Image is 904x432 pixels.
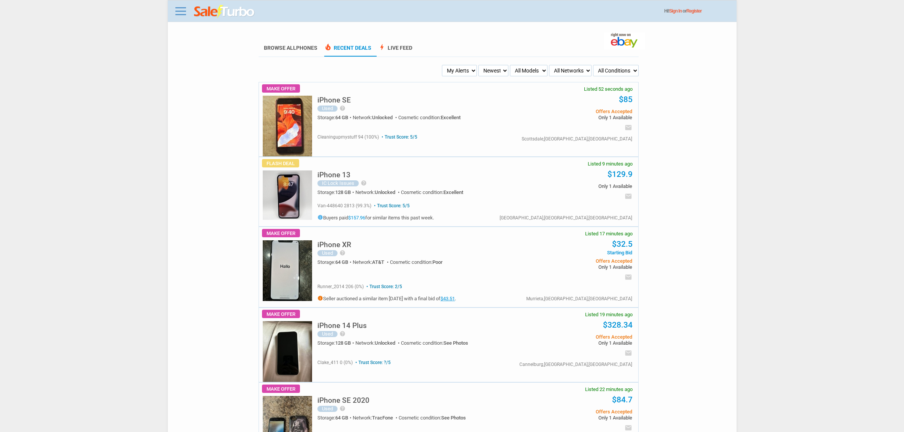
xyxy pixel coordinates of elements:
span: Offers Accepted [517,334,632,339]
span: Make Offer [262,229,300,237]
span: Make Offer [262,385,300,393]
a: local_fire_departmentRecent Deals [324,45,371,57]
span: Excellent [441,115,461,120]
i: info [317,214,323,220]
div: Cosmetic condition: [401,190,463,195]
i: help [361,180,367,186]
i: email [625,349,632,357]
img: s-l225.jpg [263,240,312,301]
div: Used [317,331,338,337]
a: Register [686,8,702,14]
span: Starting Bid [517,250,632,255]
span: clake_411 0 (0%) [317,360,353,365]
span: Unlocked [375,189,395,195]
div: Network: [353,115,398,120]
span: Only 1 Available [517,341,632,345]
span: Trust Score: 5/5 [372,203,410,208]
h5: iPhone SE [317,96,351,104]
a: $43.51 [440,296,455,301]
div: Scottsdale,[GEOGRAPHIC_DATA],[GEOGRAPHIC_DATA] [522,137,632,141]
div: Used [317,106,338,112]
span: See Photos [441,415,466,421]
div: Cannelburg,[GEOGRAPHIC_DATA],[GEOGRAPHIC_DATA] [519,362,632,367]
span: Make Offer [262,310,300,318]
div: Storage: [317,190,355,195]
span: Listed 9 minutes ago [588,161,633,166]
img: s-l225.jpg [263,170,312,220]
a: boltLive Feed [378,45,412,57]
a: iPhone 14 Plus [317,323,367,329]
span: Only 1 Available [517,184,632,189]
div: Storage: [317,115,353,120]
i: info [317,295,323,301]
a: $328.34 [603,320,633,330]
a: Browse AllPhones [264,45,317,51]
span: Offers Accepted [517,259,632,263]
span: van-448640 2813 (99.3%) [317,203,371,208]
h5: iPhone 14 Plus [317,322,367,329]
a: Sign In [669,8,682,14]
div: Murrieta,[GEOGRAPHIC_DATA],[GEOGRAPHIC_DATA] [526,296,632,301]
a: $84.7 [612,395,633,404]
i: email [625,192,632,200]
h5: iPhone XR [317,241,351,248]
span: Trust Score: 5/5 [380,134,417,140]
img: saleturbo.com - Online Deals and Discount Coupons [194,5,255,19]
a: iPhone SE 2020 [317,398,369,404]
span: local_fire_department [324,43,332,51]
div: Network: [353,415,399,420]
i: email [625,424,632,432]
span: AT&T [372,259,384,265]
span: 128 GB [335,340,351,346]
span: Excellent [443,189,463,195]
span: Only 1 Available [517,265,632,270]
span: Unlocked [375,340,395,346]
span: cleaningupmystuff 94 (100%) [317,134,379,140]
span: Listed 52 seconds ago [584,87,633,91]
h5: iPhone SE 2020 [317,397,369,404]
span: See Photos [443,340,468,346]
span: Listed 19 minutes ago [585,312,633,317]
div: Used [317,250,338,256]
span: Trust Score: ?/5 [354,360,391,365]
a: $157.96 [348,215,365,221]
span: Listed 17 minutes ago [585,231,633,236]
div: Storage: [317,341,355,345]
i: email [625,124,632,131]
div: Cosmetic condition: [401,341,468,345]
div: Network: [355,341,401,345]
span: runner_2014 206 (0%) [317,284,364,289]
img: s-l225.jpg [263,96,312,156]
span: Hi! [664,8,669,14]
span: TracFone [372,415,393,421]
span: Only 1 Available [517,115,632,120]
div: Storage: [317,260,353,265]
span: Offers Accepted [517,109,632,114]
a: $85 [619,95,633,104]
span: Trust Score: 2/5 [365,284,402,289]
div: Used [317,406,338,412]
h5: Buyers paid for similar items this past week. [317,214,434,220]
a: $32.5 [612,240,633,249]
a: iPhone 13 [317,173,350,178]
div: IC Lock Issues [317,180,359,186]
span: Listed 22 minutes ago [585,387,633,392]
div: [GEOGRAPHIC_DATA],[GEOGRAPHIC_DATA],[GEOGRAPHIC_DATA] [500,216,632,220]
span: Unlocked [372,115,393,120]
span: Make Offer [262,84,300,93]
div: Cosmetic condition: [390,260,443,265]
div: Network: [353,260,390,265]
span: Only 1 Available [517,415,632,420]
span: Phones [296,45,317,51]
i: help [339,405,346,412]
a: iPhone XR [317,243,351,248]
span: Poor [432,259,443,265]
span: Flash Deal [262,159,299,167]
img: s-l225.jpg [263,321,312,382]
span: 64 GB [335,259,348,265]
span: 128 GB [335,189,351,195]
i: help [339,250,346,256]
h5: Seller auctioned a similar item [DATE] with a final bid of . [317,295,456,301]
div: Storage: [317,415,353,420]
span: or [683,8,702,14]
